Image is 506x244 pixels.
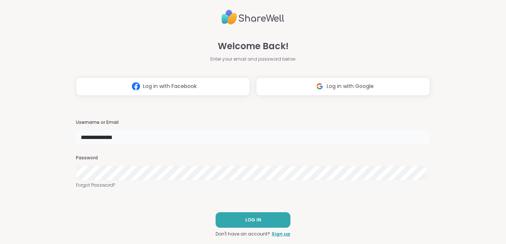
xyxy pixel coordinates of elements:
h3: Username or Email [76,119,430,126]
button: Log in with Facebook [76,77,250,96]
button: LOG IN [216,212,290,228]
img: ShareWell Logomark [313,79,327,93]
a: Forgot Password? [76,182,430,189]
a: Sign up [272,231,290,237]
img: ShareWell Logo [222,7,284,28]
button: Log in with Google [256,77,430,96]
span: Log in with Google [327,82,374,90]
span: Log in with Facebook [143,82,197,90]
span: Welcome Back! [218,40,289,53]
span: LOG IN [245,217,261,223]
span: Don't have an account? [216,231,270,237]
h3: Password [76,155,430,161]
img: ShareWell Logomark [129,79,143,93]
span: Enter your email and password below [210,56,296,62]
